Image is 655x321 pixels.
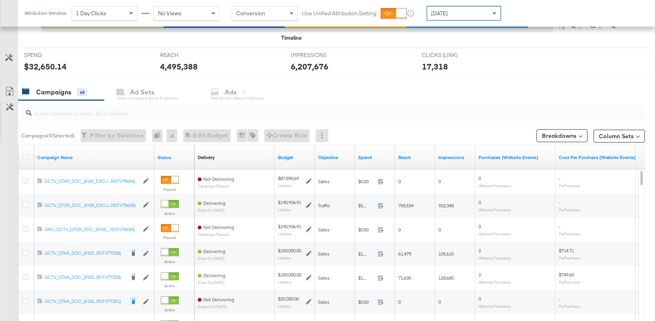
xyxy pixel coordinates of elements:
[278,280,291,284] sub: Lifetime
[278,183,291,188] sub: Lifetime
[479,183,511,188] sub: Website Purchases
[198,154,215,161] div: Delivery
[398,275,411,281] span: 71,630
[479,280,511,284] sub: Website Purchases
[398,178,401,184] span: 0
[438,154,472,161] a: The number of times your ad was served. On mobile apps an ad is counted as served the first time ...
[438,251,454,257] span: 105,615
[398,251,411,257] span: 61,479
[45,178,139,185] a: DCTV_DTAR_SOC_2H25_EXCU...RDTV78656)
[479,296,481,302] span: 0
[559,175,560,181] span: -
[45,226,139,233] div: DNU_DCTV_DTSR_SOC_2H25_...RDTV78635)
[198,256,225,261] sub: ends on [DATE]
[278,272,301,278] div: $100,000.00
[161,259,179,264] label: Active
[559,304,580,309] sub: Per Purchase
[45,202,139,209] div: DCTV_DTSR_SOC_2H25_EXCU...RDTV78635)
[438,275,454,281] span: 128,680
[278,199,301,206] div: $190,936.91
[198,208,225,213] sub: ends on [DATE]
[559,199,560,205] span: -
[537,129,588,142] button: Breakdowns
[160,61,198,72] div: 4,495,388
[438,227,441,233] span: 0
[318,178,330,184] span: Sales
[559,247,574,254] span: $714.71
[32,102,589,118] input: Search Campaigns by Name, ID or Objective
[161,211,179,216] label: Active
[431,10,448,17] span: [DATE]
[594,130,645,143] button: Column Sets
[21,132,75,139] div: Campaigns ( 0 Selected)
[358,227,375,233] span: $0.00
[318,275,330,281] span: Sales
[77,89,87,96] div: 68
[278,207,291,212] sub: Lifetime
[358,202,375,209] span: $5,102.56
[398,227,401,233] span: 0
[45,250,125,256] div: DCTV_DTAA_SOC_2H25...RDTV77258)
[198,280,225,285] sub: ends on [DATE]
[559,256,580,260] sub: Per Purchase
[37,154,151,161] a: Your campaign name.
[24,51,84,59] span: SPEND
[559,231,580,236] sub: Per Purchase
[559,272,574,278] span: $749.60
[479,154,552,161] a: The number of times a purchase was made tracked by your Custom Audience pixel on your website aft...
[278,223,301,230] div: $190,936.91
[559,154,636,161] a: The average cost for each purchase tracked by your Custom Audience pixel on your website after pe...
[45,202,139,209] a: DCTV_DTSR_SOC_2H25_EXCU...RDTV78635)
[479,207,511,212] sub: Website Purchases
[24,61,67,72] div: $32,650.14
[398,202,414,209] span: 755,534
[278,154,312,161] a: The maximum amount you're willing to spend on your ads, on average each day or over the lifetime ...
[76,10,106,17] span: 1 Day Clicks
[198,154,215,161] a: Reflects the ability of your Ad Campaign to achieve delivery based on ad states, schedule and bud...
[610,9,617,28] text: Actions
[479,247,481,254] span: 2
[152,129,166,142] div: 0
[278,304,291,309] sub: Lifetime
[479,272,481,278] span: 2
[161,307,179,313] label: Active
[358,299,375,305] span: $0.00
[438,178,441,184] span: 0
[278,231,291,236] sub: Lifetime
[236,10,265,17] span: Conversion
[318,154,352,161] a: Your campaign's objective.
[198,232,234,237] sub: Campaign Paused
[358,251,375,257] span: $1,429.41
[398,299,401,305] span: 0
[559,280,580,284] sub: Per Purchase
[438,202,454,209] span: 922,348
[198,184,234,188] sub: Campaign Paused
[479,304,511,309] sub: Website Purchases
[590,8,597,28] text: Delivery
[559,207,580,212] sub: Per Purchase
[559,223,560,229] span: -
[281,34,302,42] div: Timeline
[36,88,71,97] div: Campaigns
[203,176,234,182] span: Not Delivering
[479,199,481,205] span: 0
[318,251,330,257] span: Sales
[161,187,179,192] label: Paused
[203,200,225,206] span: Delivering
[318,299,330,305] span: Sales
[45,250,125,258] a: DCTV_DTAA_SOC_2H25...RDTV77258)
[278,247,301,254] div: $100,000.00
[278,296,299,302] div: $25,000.00
[358,154,392,161] a: The total amount spent to date.
[291,61,329,72] div: 6,207,676
[203,248,225,254] span: Delivering
[278,175,299,182] div: $87,890.69
[161,235,179,240] label: Paused
[45,274,125,282] a: DCTV_DTAA_SOC_2H25...RDTV77258)
[302,10,377,17] label: Use Unified Attribution Setting:
[438,299,441,305] span: 0
[291,51,351,59] span: IMPRESSIONS
[479,175,481,181] span: 0
[45,178,139,184] div: DCTV_DTAR_SOC_2H25_EXCU...RDTV78656)
[45,226,139,233] a: DNU_DCTV_DTSR_SOC_2H25_...RDTV78635)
